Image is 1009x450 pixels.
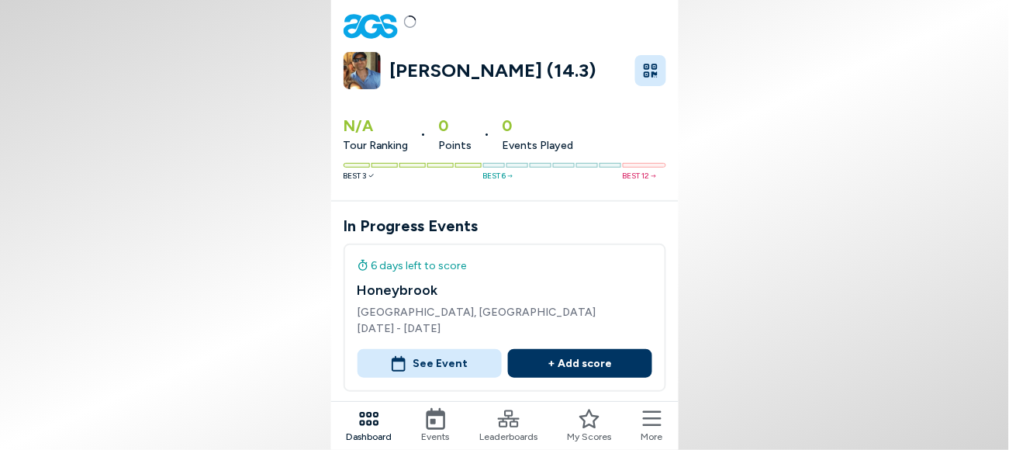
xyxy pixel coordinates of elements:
[485,126,490,142] span: •
[483,170,513,182] span: Best 6
[344,114,409,137] span: N/A
[344,214,666,237] h3: In Progress Events
[439,114,472,137] span: 0
[358,280,652,301] h4: Honeybrook
[479,430,537,444] span: Leaderboards
[422,430,450,444] span: Events
[422,408,450,444] a: Events
[347,408,392,444] a: Dashboard
[623,170,656,182] span: Best 12
[641,430,663,444] span: More
[390,60,626,81] a: [PERSON_NAME] (14.3)
[344,170,374,182] span: Best 3
[358,304,652,320] span: [GEOGRAPHIC_DATA], [GEOGRAPHIC_DATA]
[358,320,652,337] span: [DATE] - [DATE]
[567,430,611,444] span: My Scores
[358,258,652,274] div: 6 days left to score
[567,408,611,444] a: My Scores
[503,114,574,137] span: 0
[508,349,652,378] button: + Add score
[641,408,663,444] button: More
[344,52,381,89] img: avatar
[479,408,537,444] a: Leaderboards
[358,349,502,378] button: See Event
[421,126,427,142] span: •
[344,137,409,154] span: Tour Ranking
[503,137,574,154] span: Events Played
[347,430,392,444] span: Dashboard
[439,137,472,154] span: Points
